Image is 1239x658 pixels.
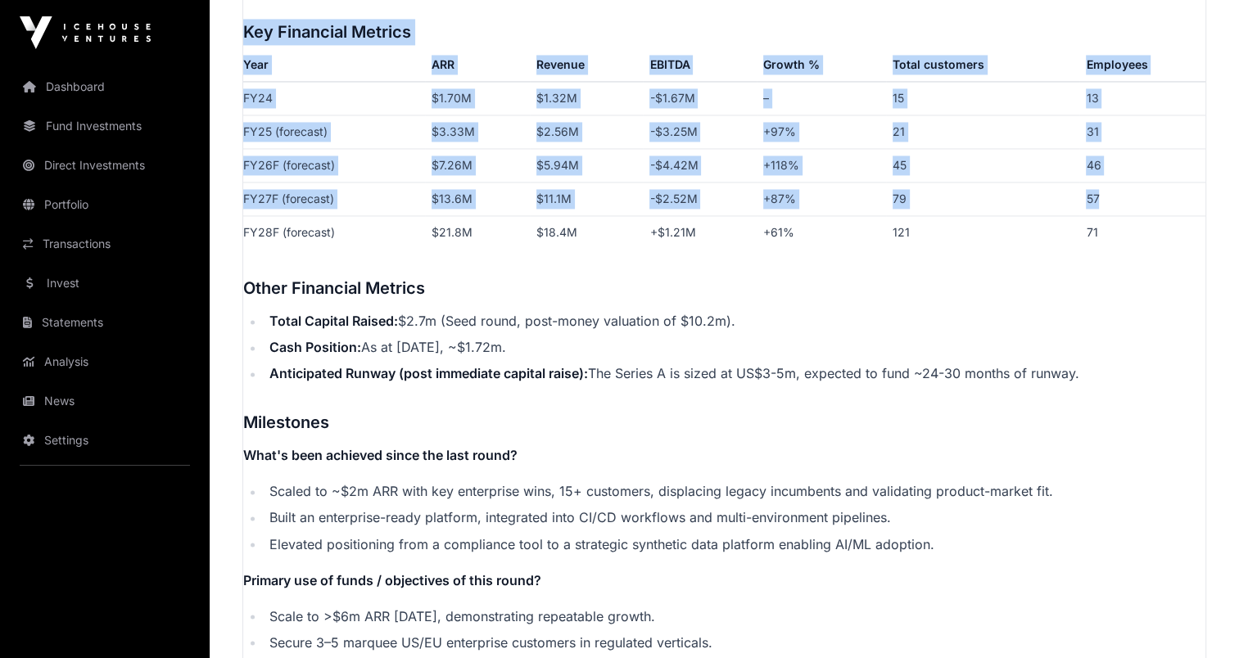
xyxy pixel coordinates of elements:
[243,215,425,249] td: FY28F (forecast)
[757,115,885,148] td: +97%
[1157,579,1239,658] iframe: Chat Widget
[425,215,530,249] td: $21.8M
[530,115,644,148] td: $2.56M
[1079,182,1205,215] td: 57
[243,447,518,463] strong: What's been achieved since the last round?
[1079,55,1205,82] th: Employees
[243,409,1205,435] h3: Milestones
[265,606,1205,625] li: Scale to >$6m ARR [DATE], demonstrating repeatable growth.
[269,365,588,381] strong: Anticipated Runway (post immediate capital raise):
[886,115,1080,148] td: 21
[1079,148,1205,182] td: 46
[530,182,644,215] td: $11.1M
[13,422,197,458] a: Settings
[886,182,1080,215] td: 79
[13,304,197,340] a: Statements
[886,215,1080,249] td: 121
[425,182,530,215] td: $13.6M
[13,344,197,380] a: Analysis
[643,215,757,249] td: +$1.21M
[13,108,197,144] a: Fund Investments
[757,215,885,249] td: +61%
[243,19,1205,45] h3: Key Financial Metrics
[243,55,425,82] th: Year
[643,115,757,148] td: -$3.25M
[265,632,1205,651] li: Secure 3–5 marquee US/EU enterprise customers in regulated verticals.
[265,337,1205,357] li: As at [DATE], ~$1.72m.
[757,182,885,215] td: +87%
[243,81,425,115] td: FY24
[265,507,1205,527] li: Built an enterprise-ready platform, integrated into CI/CD workflows and multi-environment pipelines.
[425,55,530,82] th: ARR
[530,215,644,249] td: $18.4M
[20,16,151,49] img: Icehouse Ventures Logo
[530,81,644,115] td: $1.32M
[265,311,1205,331] li: $2.7m (Seed round, post-money valuation of $10.2m).
[13,69,197,105] a: Dashboard
[425,81,530,115] td: $1.70M
[1079,215,1205,249] td: 71
[243,115,425,148] td: FY25 (forecast)
[243,182,425,215] td: FY27F (forecast)
[643,148,757,182] td: -$4.42M
[243,571,541,588] strong: Primary use of funds / objectives of this round?
[265,534,1205,553] li: Elevated positioning from a compliance tool to a strategic synthetic data platform enabling AI/ML...
[1079,115,1205,148] td: 31
[243,275,1205,301] h3: Other Financial Metrics
[265,481,1205,501] li: Scaled to ~$2m ARR with key enterprise wins, 15+ customers, displacing legacy incumbents and vali...
[1079,81,1205,115] td: 13
[643,182,757,215] td: -$2.52M
[269,339,361,355] strong: Cash Position:
[886,55,1080,82] th: Total customers
[243,148,425,182] td: FY26F (forecast)
[265,363,1205,383] li: The Series A is sized at US$3-5m, expected to fund ~24-30 months of runway.
[13,147,197,183] a: Direct Investments
[757,55,885,82] th: Growth %
[643,55,757,82] th: EBITDA
[530,148,644,182] td: $5.94M
[886,81,1080,115] td: 15
[757,81,885,115] td: –
[757,148,885,182] td: +118%
[425,115,530,148] td: $3.33M
[643,81,757,115] td: -$1.67M
[269,313,398,329] strong: Total Capital Raised:
[886,148,1080,182] td: 45
[425,148,530,182] td: $7.26M
[13,226,197,262] a: Transactions
[13,265,197,301] a: Invest
[530,55,644,82] th: Revenue
[13,383,197,419] a: News
[13,187,197,223] a: Portfolio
